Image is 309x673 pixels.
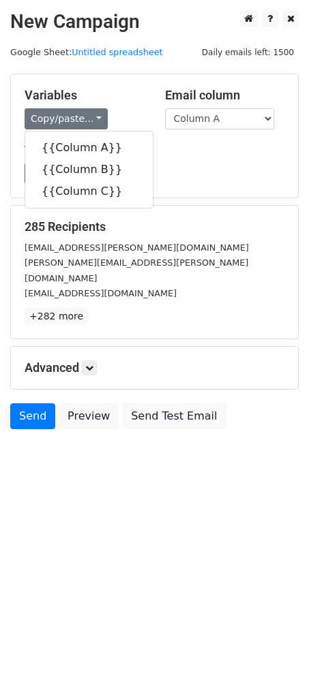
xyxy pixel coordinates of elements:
a: {{Column B}} [25,159,153,181]
iframe: Chat Widget [241,608,309,673]
a: Untitled spreadsheet [72,47,162,57]
small: Google Sheet: [10,47,163,57]
small: [PERSON_NAME][EMAIL_ADDRESS][PERSON_NAME][DOMAIN_NAME] [25,257,248,283]
h5: Variables [25,88,145,103]
small: [EMAIL_ADDRESS][DOMAIN_NAME] [25,288,177,298]
a: Copy/paste... [25,108,108,129]
h5: Email column [165,88,285,103]
a: +282 more [25,308,88,325]
a: Send Test Email [122,403,226,429]
h5: 285 Recipients [25,219,284,234]
h2: New Campaign [10,10,299,33]
a: Daily emails left: 1500 [197,47,299,57]
h5: Advanced [25,360,284,375]
a: Preview [59,403,119,429]
a: Send [10,403,55,429]
a: {{Column A}} [25,137,153,159]
small: [EMAIL_ADDRESS][PERSON_NAME][DOMAIN_NAME] [25,242,249,253]
span: Daily emails left: 1500 [197,45,299,60]
a: {{Column C}} [25,181,153,202]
